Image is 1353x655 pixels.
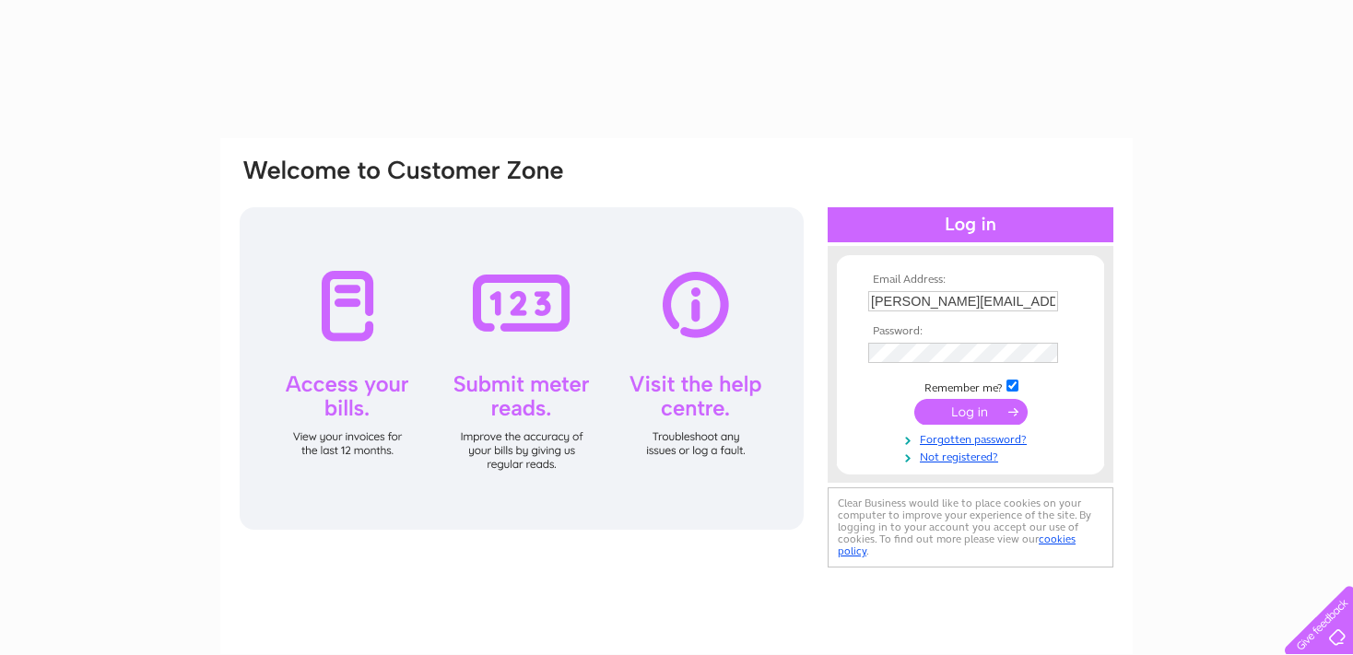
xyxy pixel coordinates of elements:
input: Submit [914,399,1028,425]
th: Password: [864,325,1077,338]
td: Remember me? [864,377,1077,395]
div: Clear Business would like to place cookies on your computer to improve your experience of the sit... [828,487,1113,567]
a: Not registered? [868,447,1077,464]
a: Forgotten password? [868,429,1077,447]
a: cookies policy [838,532,1076,557]
th: Email Address: [864,274,1077,287]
